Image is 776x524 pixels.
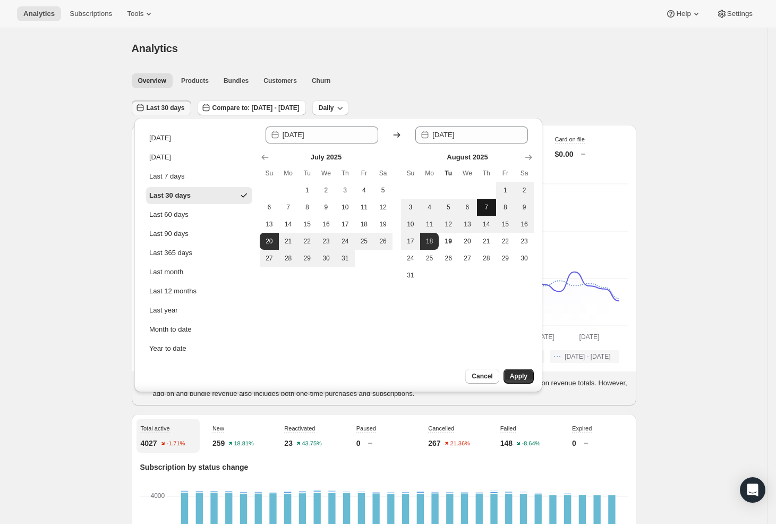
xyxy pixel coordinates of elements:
span: 6 [462,203,473,212]
span: Tools [127,10,143,18]
span: Compare to: [DATE] - [DATE] [212,104,300,112]
rect: New-1 9 [431,492,438,494]
button: Sunday July 13 2025 [260,216,279,233]
button: Start of range Sunday July 20 2025 [260,233,279,250]
button: Saturday July 5 2025 [373,182,393,199]
button: Show next month, September 2025 [521,150,536,165]
button: Friday July 18 2025 [355,216,374,233]
button: Thursday August 21 2025 [477,233,496,250]
span: Help [676,10,690,18]
span: Last 30 days [147,104,185,112]
span: 22 [500,237,511,246]
rect: Reactivated-2 1 [240,491,246,492]
button: Saturday August 16 2025 [515,216,534,233]
th: Sunday [401,165,420,182]
rect: Reactivated-2 1 [505,491,512,492]
span: 9 [519,203,530,212]
span: 31 [405,271,416,280]
button: Last 30 days [146,187,252,204]
th: Tuesday [297,165,317,182]
span: Subscriptions [70,10,112,18]
rect: Reactivated-2 1 [402,491,408,492]
rect: Reactivated-2 1 [549,493,556,494]
rect: New-1 7 [446,492,453,494]
span: Sa [378,169,388,178]
span: 25 [424,254,435,263]
span: 28 [283,254,294,263]
button: Sunday July 6 2025 [260,199,279,216]
div: [DATE] [149,152,171,163]
span: 21 [283,237,294,246]
span: Mo [283,169,294,178]
span: Customers [263,77,297,85]
rect: Reactivated-2 2 [328,491,335,492]
button: Compare to: [DATE] - [DATE] [198,100,306,115]
button: Tuesday August 5 2025 [439,199,458,216]
p: 0 [356,438,361,449]
button: Cancel [465,369,499,384]
span: 3 [405,203,416,212]
th: Wednesday [317,165,336,182]
th: Thursday [477,165,496,182]
rect: Reactivated-2 1 [593,493,600,494]
span: 1 [500,186,511,195]
rect: Expired-6 0 [534,492,541,493]
rect: New-1 5 [534,493,541,494]
span: Su [405,169,416,178]
rect: New-1 1 [578,494,585,495]
span: 14 [283,220,294,229]
rect: Reactivated-2 2 [490,491,497,492]
span: Analytics [132,43,178,54]
th: Friday [496,165,515,182]
rect: Reactivated-2 1 [431,491,438,492]
text: 43.75% [302,441,322,447]
span: 20 [462,237,473,246]
button: Thursday August 14 2025 [477,216,496,233]
span: 22 [302,237,312,246]
span: 7 [481,203,492,212]
span: Card on file [555,136,585,142]
button: Sunday August 24 2025 [401,250,420,267]
button: Monday July 7 2025 [279,199,298,216]
span: Tu [302,169,312,178]
button: Today Tuesday August 19 2025 [439,233,458,250]
rect: Expired-6 0 [225,492,232,493]
button: Tuesday July 29 2025 [297,250,317,267]
div: Year to date [149,343,186,354]
span: Bundles [224,77,249,85]
span: 11 [424,220,435,229]
span: 24 [340,237,351,246]
span: Cancelled [428,425,454,432]
span: 27 [264,254,275,263]
span: 27 [462,254,473,263]
rect: New-1 16 [402,492,408,494]
span: 15 [302,220,312,229]
span: Sa [519,169,530,178]
rect: Reactivated-2 1 [284,491,291,492]
text: [DATE] [534,333,554,341]
rect: Expired-6 0 [608,492,615,493]
button: Wednesday July 9 2025 [317,199,336,216]
th: Wednesday [458,165,477,182]
button: Last year [146,302,252,319]
button: End of range Monday August 18 2025 [420,233,439,250]
span: 2 [519,186,530,195]
rect: Expired-6 0 [357,492,364,493]
span: 26 [378,237,388,246]
button: Sunday August 10 2025 [401,216,420,233]
button: Friday August 15 2025 [496,216,515,233]
span: Apply [510,372,527,381]
button: Thursday August 7 2025 [477,199,496,216]
button: [DATE] [146,130,252,147]
span: 10 [405,220,416,229]
span: 8 [500,203,511,212]
span: 26 [443,254,454,263]
span: 10 [340,203,351,212]
span: 3 [340,186,351,195]
span: 29 [500,254,511,263]
button: Wednesday August 27 2025 [458,250,477,267]
button: Monday August 11 2025 [420,216,439,233]
button: Friday July 11 2025 [355,199,374,216]
rect: New-1 12 [313,491,320,493]
rect: New-1 6 [549,494,556,495]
